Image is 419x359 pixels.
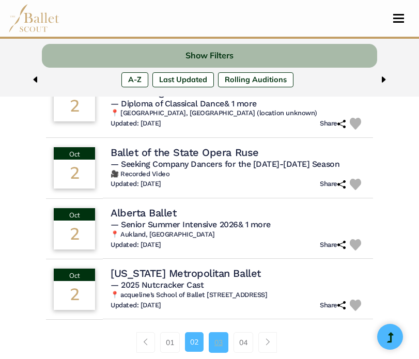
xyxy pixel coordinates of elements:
[185,332,204,352] a: 02
[121,73,148,87] label: A-Z
[54,160,95,189] div: 2
[111,220,271,229] span: — Senior Summer Intensive 2026
[54,208,95,221] div: Oct
[54,147,95,160] div: Oct
[111,99,257,108] span: — Diploma of Classical Dance
[209,332,228,353] a: 03
[320,119,346,128] h6: Share
[111,206,176,220] h4: Alberta Ballet
[111,301,161,310] h6: Updated: [DATE]
[238,220,271,229] a: & 1 more
[111,291,365,300] h6: 📍 acqueline’s School of Ballet [STREET_ADDRESS]
[386,13,411,23] button: Toggle navigation
[111,146,259,159] h4: Ballet of the State Opera Ruse
[320,241,346,249] h6: Share
[111,241,161,249] h6: Updated: [DATE]
[54,221,95,249] div: 2
[320,180,346,189] h6: Share
[234,332,253,353] a: 04
[160,332,180,353] a: 01
[54,269,95,281] div: Oct
[224,99,257,108] a: & 1 more
[218,73,293,87] label: Rolling Auditions
[136,332,283,353] nav: Page navigation example
[54,281,95,310] div: 2
[111,180,161,189] h6: Updated: [DATE]
[111,170,365,179] h6: 🎥 Recorded Video
[111,119,161,128] h6: Updated: [DATE]
[54,92,95,121] div: 2
[111,230,365,239] h6: 📍 Aukland, [GEOGRAPHIC_DATA]
[320,301,346,310] h6: Share
[111,280,204,290] span: — 2025 Nutcracker Cast
[111,109,365,118] h6: 📍 [GEOGRAPHIC_DATA], [GEOGRAPHIC_DATA] (location unknown)
[42,44,377,68] button: Show Filters
[111,159,339,169] span: — Seeking Company Dancers for the [DATE]-[DATE] Season
[152,73,214,87] label: Last Updated
[111,267,261,280] h4: [US_STATE] Metropolitan Ballet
